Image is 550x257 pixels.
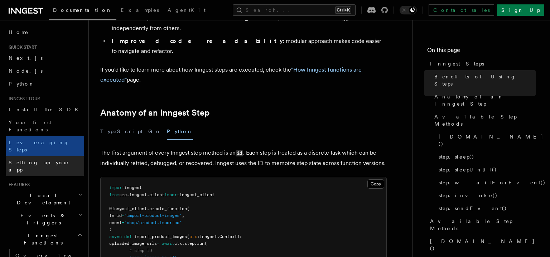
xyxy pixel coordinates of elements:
span: Quick start [6,44,37,50]
button: Go [148,123,161,140]
span: from [109,192,119,197]
span: , [182,213,184,218]
a: step.sleepUntil() [436,163,536,176]
a: Anatomy of an Inngest Step [100,108,210,118]
span: await [162,241,174,246]
span: [DOMAIN_NAME]() [439,133,544,147]
span: Available Step Methods [434,113,536,127]
span: inngest [124,185,142,190]
span: . [194,241,197,246]
a: Python [6,77,84,90]
span: inngest_client [179,192,214,197]
a: [DOMAIN_NAME]() [436,130,536,150]
span: async [109,234,122,239]
span: "shop/product.imported" [124,220,182,225]
span: step.invoke() [439,192,498,199]
a: Benefits of Using Steps [431,70,536,90]
span: . [182,241,184,246]
span: # step ID [129,248,152,253]
span: step.waitForEvent() [439,179,546,186]
span: inngest [199,234,217,239]
span: Python [9,81,35,87]
span: . [147,206,149,211]
button: Toggle dark mode [400,6,417,14]
span: ctx [189,234,197,239]
li: : modular approach makes code easier to navigate and refactor. [110,36,387,56]
span: Inngest tour [6,96,40,102]
button: Local Development [6,189,84,209]
span: = [122,213,124,218]
h4: On this page [427,46,536,57]
a: Install the SDK [6,103,84,116]
span: import [164,192,179,197]
span: = [157,241,159,246]
span: fn_id [109,213,122,218]
button: Copy [367,179,384,189]
a: Inngest Steps [427,57,536,70]
span: ( [187,206,189,211]
span: Available Step Methods [430,218,536,232]
a: Home [6,26,84,39]
span: . [127,192,129,197]
a: Documentation [49,2,116,20]
a: Anatomy of an Inngest Step [431,90,536,110]
span: Setting up your app [9,160,70,173]
a: Node.js [6,64,84,77]
span: run [197,241,204,246]
span: step.sendEvent() [439,205,507,212]
a: step.waitForEvent() [436,176,536,189]
span: Home [9,29,29,36]
span: ) [109,227,112,232]
li: : each step can be tested and debugged independently from others. [110,13,387,33]
span: Examples [121,7,159,13]
a: [DOMAIN_NAME]() [427,235,536,255]
span: src [119,192,127,197]
span: inngest [129,192,147,197]
span: Local Development [6,192,78,206]
span: import [109,185,124,190]
span: ctx [174,241,182,246]
button: TypeScript [100,123,143,140]
span: Documentation [53,7,112,13]
a: Available Step Methods [431,110,536,130]
span: @inngest_client [109,206,147,211]
span: : [197,234,199,239]
span: Install the SDK [9,107,83,112]
span: Anatomy of an Inngest Step [434,93,536,107]
a: Next.js [6,52,84,64]
span: import_product_images [134,234,187,239]
span: ( [204,241,207,246]
button: Search...Ctrl+K [233,4,356,16]
p: The first argument of every Inngest step method is an . Each step is treated as a discrete task w... [100,148,387,168]
button: Python [167,123,193,140]
a: step.invoke() [436,189,536,202]
span: . [147,192,149,197]
span: [DOMAIN_NAME]() [430,238,536,252]
p: If you'd like to learn more about how Inngest steps are executed, check the page. [100,65,387,85]
span: step.sleepUntil() [439,166,497,173]
span: Node.js [9,68,43,74]
span: Inngest Steps [430,60,484,67]
span: Benefits of Using Steps [434,73,536,87]
span: def [124,234,132,239]
span: step [184,241,194,246]
a: Sign Up [497,4,544,16]
span: uploaded_image_urls [109,241,157,246]
span: Inngest Functions [6,232,77,246]
span: Next.js [9,55,43,61]
a: step.sleep() [436,150,536,163]
a: Setting up your app [6,156,84,176]
span: Your first Functions [9,120,51,132]
a: Leveraging Steps [6,136,84,156]
strong: Improved code readability [112,38,283,44]
span: Features [6,182,30,188]
span: . [217,234,219,239]
span: Context): [219,234,242,239]
span: = [122,220,124,225]
span: "import-product-images" [124,213,182,218]
button: Events & Triggers [6,209,84,229]
a: Examples [116,2,163,19]
a: AgentKit [163,2,210,19]
kbd: Ctrl+K [335,6,351,14]
span: event [109,220,122,225]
